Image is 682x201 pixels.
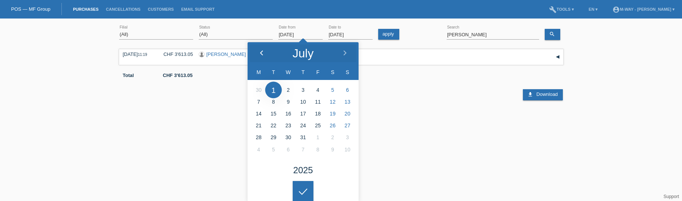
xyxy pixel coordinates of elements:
[69,7,102,11] a: Purchases
[552,51,563,63] div: expand/collapse
[545,7,578,11] a: buildTools ▾
[549,31,555,37] i: search
[163,73,192,78] b: CHF 3'613.05
[585,7,601,11] a: EN ▾
[537,91,558,97] span: Download
[523,89,563,100] a: download Download
[612,6,620,13] i: account_circle
[178,7,218,11] a: Email Support
[609,7,678,11] a: account_circlem-way - [PERSON_NAME] ▾
[527,91,533,97] i: download
[663,194,679,199] a: Support
[158,51,193,57] div: CHF 3'613.05
[123,73,134,78] b: Total
[293,166,313,175] div: 2025
[123,51,152,57] div: [DATE]
[378,29,399,40] a: apply
[206,51,246,57] a: [PERSON_NAME]
[144,7,178,11] a: Customers
[549,6,557,13] i: build
[138,53,147,57] span: 11:19
[11,6,50,12] a: POS — MF Group
[293,47,314,59] div: July
[102,7,144,11] a: Cancellations
[545,29,560,40] a: search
